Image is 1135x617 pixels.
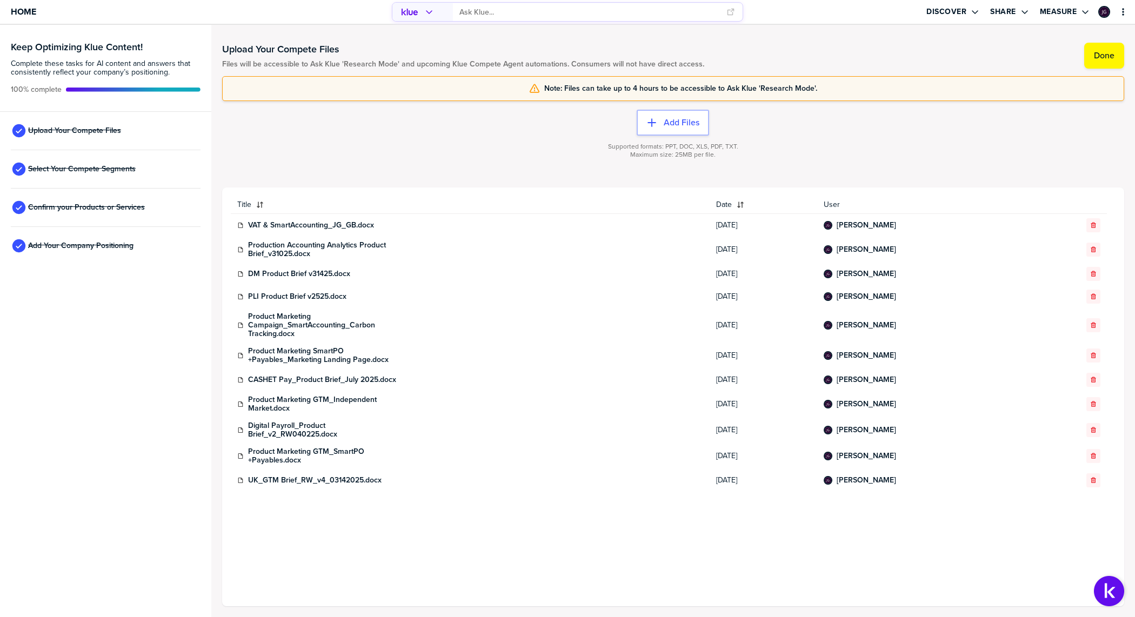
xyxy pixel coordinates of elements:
[1097,5,1111,19] a: Edit Profile
[608,143,738,151] span: Supported formats: PPT, DOC, XLS, PDF, TXT.
[11,85,62,94] span: Active
[716,270,810,278] span: [DATE]
[824,476,832,485] div: Jenelle Graf
[28,165,136,173] span: Select Your Compete Segments
[222,43,704,56] h1: Upload Your Compete Files
[837,351,896,360] a: [PERSON_NAME]
[544,84,817,93] span: Note: Files can take up to 4 hours to be accessible to Ask Klue 'Research Mode'.
[824,245,832,254] div: Jenelle Graf
[837,221,896,230] a: [PERSON_NAME]
[459,3,720,21] input: Ask Klue...
[825,477,831,484] img: 4d4c01ecf3dccd2a7342b494d25e10a6-sml.png
[825,377,831,383] img: 4d4c01ecf3dccd2a7342b494d25e10a6-sml.png
[716,400,810,408] span: [DATE]
[825,322,831,328] img: 4d4c01ecf3dccd2a7342b494d25e10a6-sml.png
[248,241,410,258] a: Production Accounting Analytics Product Brief_v31025.docx
[248,476,382,485] a: UK_GTM Brief_RW_v4_03142025.docx
[664,117,699,128] label: Add Files
[837,452,896,460] a: [PERSON_NAME]
[825,401,831,407] img: 4d4c01ecf3dccd2a7342b494d25e10a6-sml.png
[837,292,896,301] a: [PERSON_NAME]
[248,375,396,384] a: CASHET Pay_Product Brief_July 2025.docx
[630,151,716,159] span: Maximum size: 25MB per file.
[716,351,810,360] span: [DATE]
[825,453,831,459] img: 4d4c01ecf3dccd2a7342b494d25e10a6-sml.png
[1084,43,1124,69] button: Done
[248,447,410,465] a: Product Marketing GTM_SmartPO +Payables.docx
[248,347,410,364] a: Product Marketing SmartPO +Payables_Marketing Landing Page.docx
[248,395,410,413] a: Product Marketing GTM_Independent Market.docx
[716,452,810,460] span: [DATE]
[990,7,1016,17] label: Share
[1099,7,1109,17] img: 4d4c01ecf3dccd2a7342b494d25e10a6-sml.png
[248,270,350,278] a: DM Product Brief v31425.docx
[824,221,832,230] div: Jenelle Graf
[1094,50,1114,61] label: Done
[28,242,133,250] span: Add Your Company Positioning
[837,426,896,434] a: [PERSON_NAME]
[248,421,410,439] a: Digital Payroll_Product Brief_v2_RW040225.docx
[824,375,832,384] div: Jenelle Graf
[824,351,832,360] div: Jenelle Graf
[248,221,374,230] a: VAT & SmartAccounting_JG_GB.docx
[837,375,896,384] a: [PERSON_NAME]
[837,270,896,278] a: [PERSON_NAME]
[825,427,831,433] img: 4d4c01ecf3dccd2a7342b494d25e10a6-sml.png
[710,196,817,213] button: Date
[716,221,810,230] span: [DATE]
[716,292,810,301] span: [DATE]
[837,476,896,485] a: [PERSON_NAME]
[716,476,810,485] span: [DATE]
[28,203,145,212] span: Confirm your Products or Services
[837,400,896,408] a: [PERSON_NAME]
[1040,7,1077,17] label: Measure
[237,200,251,209] span: Title
[11,42,201,52] h3: Keep Optimizing Klue Content!
[824,452,832,460] div: Jenelle Graf
[637,110,709,136] button: Add Files
[837,321,896,330] a: [PERSON_NAME]
[825,222,831,229] img: 4d4c01ecf3dccd2a7342b494d25e10a6-sml.png
[837,245,896,254] a: [PERSON_NAME]
[231,196,710,213] button: Title
[1094,576,1124,606] button: Open Support Center
[222,60,704,69] span: Files will be accessible to Ask Klue 'Research Mode' and upcoming Klue Compete Agent automations....
[824,321,832,330] div: Jenelle Graf
[28,126,121,135] span: Upload Your Compete Files
[248,312,410,338] a: Product Marketing Campaign_SmartAccounting_Carbon Tracking.docx
[926,7,966,17] label: Discover
[716,200,732,209] span: Date
[1098,6,1110,18] div: Jenelle Graf
[716,375,810,384] span: [DATE]
[825,293,831,300] img: 4d4c01ecf3dccd2a7342b494d25e10a6-sml.png
[825,271,831,277] img: 4d4c01ecf3dccd2a7342b494d25e10a6-sml.png
[716,321,810,330] span: [DATE]
[824,400,832,408] div: Jenelle Graf
[716,426,810,434] span: [DATE]
[824,292,832,301] div: Jenelle Graf
[11,7,36,16] span: Home
[824,426,832,434] div: Jenelle Graf
[825,246,831,253] img: 4d4c01ecf3dccd2a7342b494d25e10a6-sml.png
[248,292,346,301] a: PLI Product Brief v2525.docx
[824,270,832,278] div: Jenelle Graf
[716,245,810,254] span: [DATE]
[825,352,831,359] img: 4d4c01ecf3dccd2a7342b494d25e10a6-sml.png
[11,59,201,77] span: Complete these tasks for AI content and answers that consistently reflect your company’s position...
[824,200,1031,209] span: User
